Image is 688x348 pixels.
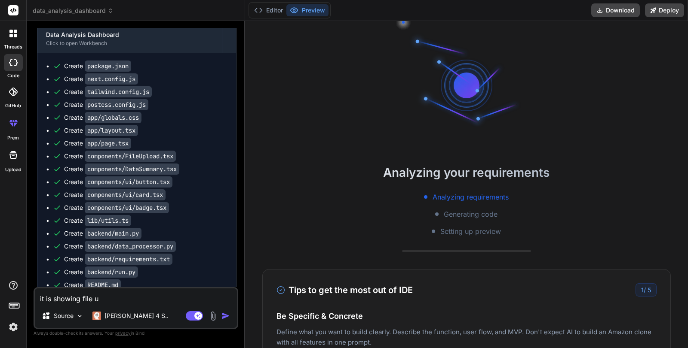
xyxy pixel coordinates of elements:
div: Create [64,216,131,225]
code: tailwind.config.js [85,86,152,97]
p: Always double-check its answers. Your in Bind [34,329,238,337]
img: attachment [208,311,218,321]
code: backend/main.py [85,228,141,239]
div: / [636,283,657,297]
code: backend/requirements.txt [85,254,172,265]
code: components/FileUpload.tsx [85,151,176,162]
div: Data Analysis Dashboard [46,30,213,39]
code: postcss.config.js [85,99,148,110]
span: Analyzing requirements [433,192,509,202]
code: components/ui/card.tsx [85,189,166,200]
div: Create [64,126,138,135]
label: GitHub [5,102,21,109]
div: Create [64,281,121,289]
code: next.config.js [85,73,138,85]
label: prem [7,134,19,142]
div: Create [64,255,172,263]
div: Create [64,152,176,160]
img: icon [221,312,230,320]
div: Create [64,113,141,122]
label: Upload [5,166,21,173]
button: Download [591,3,640,17]
img: settings [6,320,21,334]
img: Claude 4 Sonnet [92,312,101,320]
div: Create [64,268,138,276]
code: backend/data_processor.py [85,241,176,252]
div: Create [64,242,176,251]
div: Create [64,100,148,109]
p: Source [54,312,74,320]
label: code [7,72,19,79]
code: app/globals.css [85,112,141,123]
div: Create [64,191,166,199]
button: Data Analysis DashboardClick to open Workbench [37,24,222,53]
div: Create [64,75,138,83]
div: Create [64,62,131,70]
textarea: it is showing file u [35,288,237,304]
button: Editor [251,4,286,16]
label: threads [4,43,22,51]
span: Generating code [444,209,498,219]
code: README.md [85,279,121,291]
span: data_analysis_dashboard [33,6,114,15]
button: Preview [286,4,329,16]
code: components/ui/badge.tsx [85,202,169,213]
div: Create [64,229,141,238]
span: 5 [648,286,651,294]
p: [PERSON_NAME] 4 S.. [104,312,169,320]
code: package.json [85,61,131,72]
div: Create [64,139,131,148]
div: Create [64,178,172,186]
span: privacy [115,330,131,336]
div: Create [64,203,169,212]
div: Click to open Workbench [46,40,213,47]
h2: Analyzing your requirements [245,163,688,182]
div: Create [64,88,152,96]
div: Create [64,165,179,173]
h4: Be Specific & Concrete [276,310,657,322]
span: 1 [641,286,644,294]
span: Setting up preview [440,226,501,236]
code: components/ui/button.tsx [85,176,172,188]
code: backend/run.py [85,266,138,278]
code: components/DataSummary.tsx [85,163,179,175]
code: app/page.tsx [85,138,131,149]
h3: Tips to get the most out of IDE [276,284,413,297]
code: lib/utils.ts [85,215,131,226]
button: Deploy [645,3,684,17]
img: Pick Models [76,312,83,320]
code: app/layout.tsx [85,125,138,136]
